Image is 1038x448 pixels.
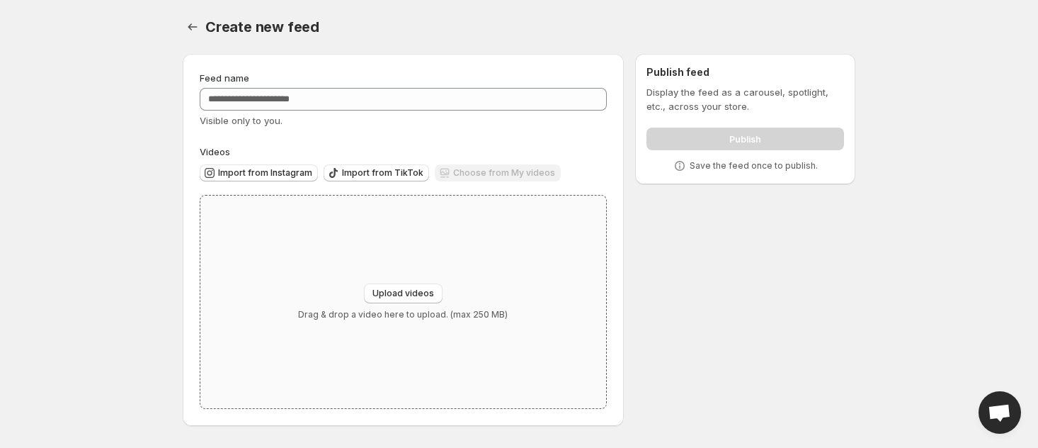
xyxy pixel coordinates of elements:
span: Create new feed [205,18,319,35]
div: Open chat [979,391,1021,434]
p: Display the feed as a carousel, spotlight, etc., across your store. [646,85,844,113]
p: Save the feed once to publish. [690,160,818,172]
button: Import from Instagram [200,164,318,181]
span: Import from TikTok [342,167,423,179]
p: Drag & drop a video here to upload. (max 250 MB) [298,309,508,320]
button: Upload videos [364,284,443,303]
button: Import from TikTok [324,164,429,181]
span: Videos [200,146,230,157]
span: Upload videos [372,288,434,299]
span: Import from Instagram [218,167,312,179]
button: Settings [183,17,203,37]
span: Visible only to you. [200,115,283,126]
span: Feed name [200,72,249,84]
h2: Publish feed [646,65,844,79]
